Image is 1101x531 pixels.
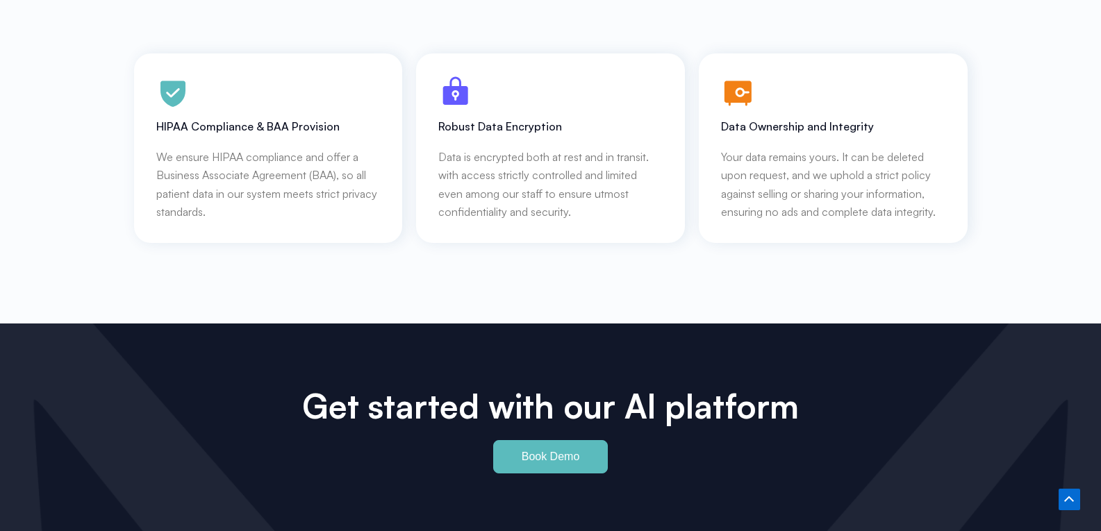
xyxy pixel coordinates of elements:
[156,119,381,134] h3: HIPAA Compliance & BAA Provision
[721,148,945,221] p: Your data remains yours. It can be deleted upon request, and we uphold a strict policy against se...
[721,119,945,134] h3: Data Ownership and Integrity
[438,148,663,221] p: Data is encrypted both at rest and in transit. with access strictly controlled and limited even a...
[493,440,609,473] a: Book Demo
[156,148,381,221] p: We ensure HIPAA compliance and offer a Business Associate Agreement (BAA), so all patient data in...
[438,119,663,134] h3: Robust Data Encryption
[266,386,836,426] h2: Get started with our Al platform
[522,451,580,462] span: Book Demo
